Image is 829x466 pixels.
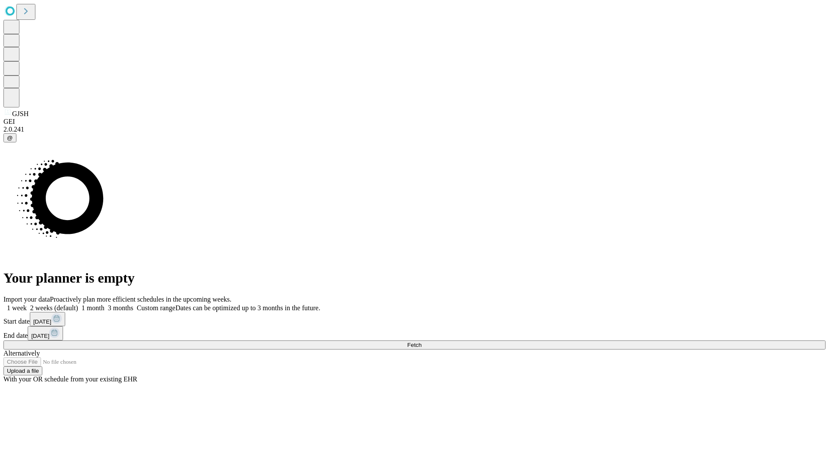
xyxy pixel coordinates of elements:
button: [DATE] [30,312,65,326]
span: GJSH [12,110,28,117]
span: @ [7,135,13,141]
span: With your OR schedule from your existing EHR [3,375,137,383]
span: 3 months [108,304,133,312]
span: Fetch [407,342,421,348]
h1: Your planner is empty [3,270,826,286]
span: 1 week [7,304,27,312]
span: 1 month [82,304,104,312]
button: [DATE] [28,326,63,340]
button: Fetch [3,340,826,349]
span: Custom range [137,304,175,312]
button: @ [3,133,16,142]
div: Start date [3,312,826,326]
span: Dates can be optimized up to 3 months in the future. [175,304,320,312]
span: [DATE] [31,333,49,339]
span: 2 weeks (default) [30,304,78,312]
div: End date [3,326,826,340]
span: Alternatively [3,349,40,357]
span: Proactively plan more efficient schedules in the upcoming weeks. [50,296,231,303]
span: Import your data [3,296,50,303]
div: GEI [3,118,826,126]
div: 2.0.241 [3,126,826,133]
span: [DATE] [33,318,51,325]
button: Upload a file [3,366,42,375]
